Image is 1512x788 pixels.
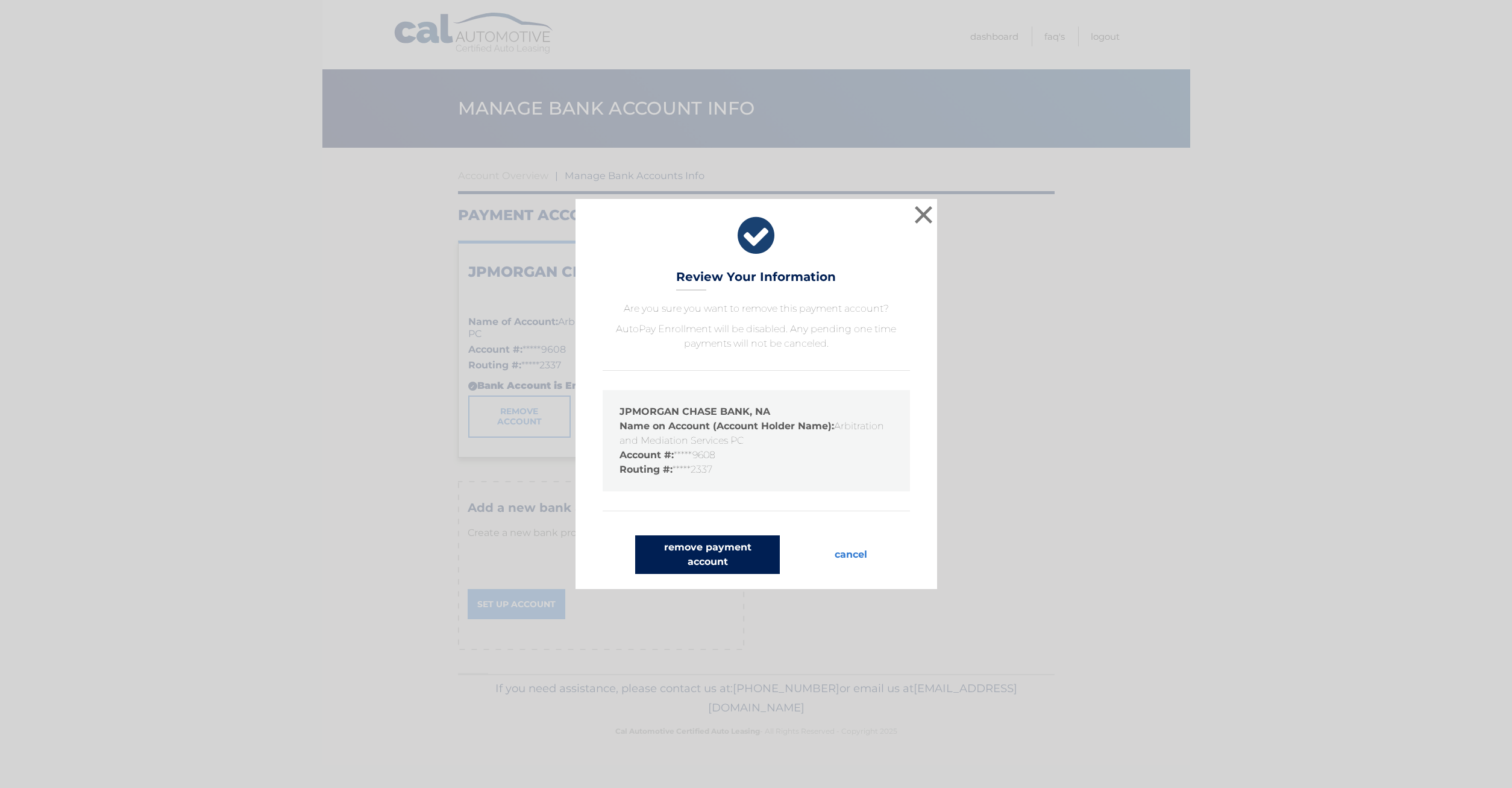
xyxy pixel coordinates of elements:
[620,420,834,432] strong: Name on Account (Account Holder Name):
[620,419,893,448] li: Arbitration and Mediation Services PC
[635,535,780,574] button: remove payment account
[676,269,836,291] h3: Review Your Information
[620,464,673,475] strong: Routing #:
[603,322,910,351] p: AutoPay Enrollment will be disabled. Any pending one time payments will not be canceled.
[603,301,910,316] p: Are you sure you want to remove this payment account?
[825,535,877,574] button: cancel
[620,406,770,417] strong: JPMORGAN CHASE BANK, NA
[912,203,936,227] button: ×
[620,449,674,461] strong: Account #:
